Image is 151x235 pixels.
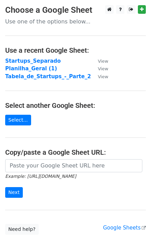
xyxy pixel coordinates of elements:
[5,174,76,179] small: Example: [URL][DOMAIN_NAME]
[98,59,108,64] small: View
[5,187,23,198] input: Next
[5,115,31,125] a: Select...
[98,66,108,71] small: View
[5,73,91,80] a: Tabela_de_Startups_-_Parte_2
[5,101,146,110] h4: Select another Google Sheet:
[5,58,61,64] a: Startups_Separado
[5,5,146,15] h3: Choose a Google Sheet
[5,159,142,172] input: Paste your Google Sheet URL here
[91,58,108,64] a: View
[5,224,39,235] a: Need help?
[91,73,108,80] a: View
[5,148,146,156] h4: Copy/paste a Google Sheet URL:
[5,18,146,25] p: Use one of the options below...
[5,65,57,72] a: Planilha_Geral (1)
[98,74,108,79] small: View
[5,46,146,54] h4: Use a recent Google Sheet:
[103,225,146,231] a: Google Sheets
[91,65,108,72] a: View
